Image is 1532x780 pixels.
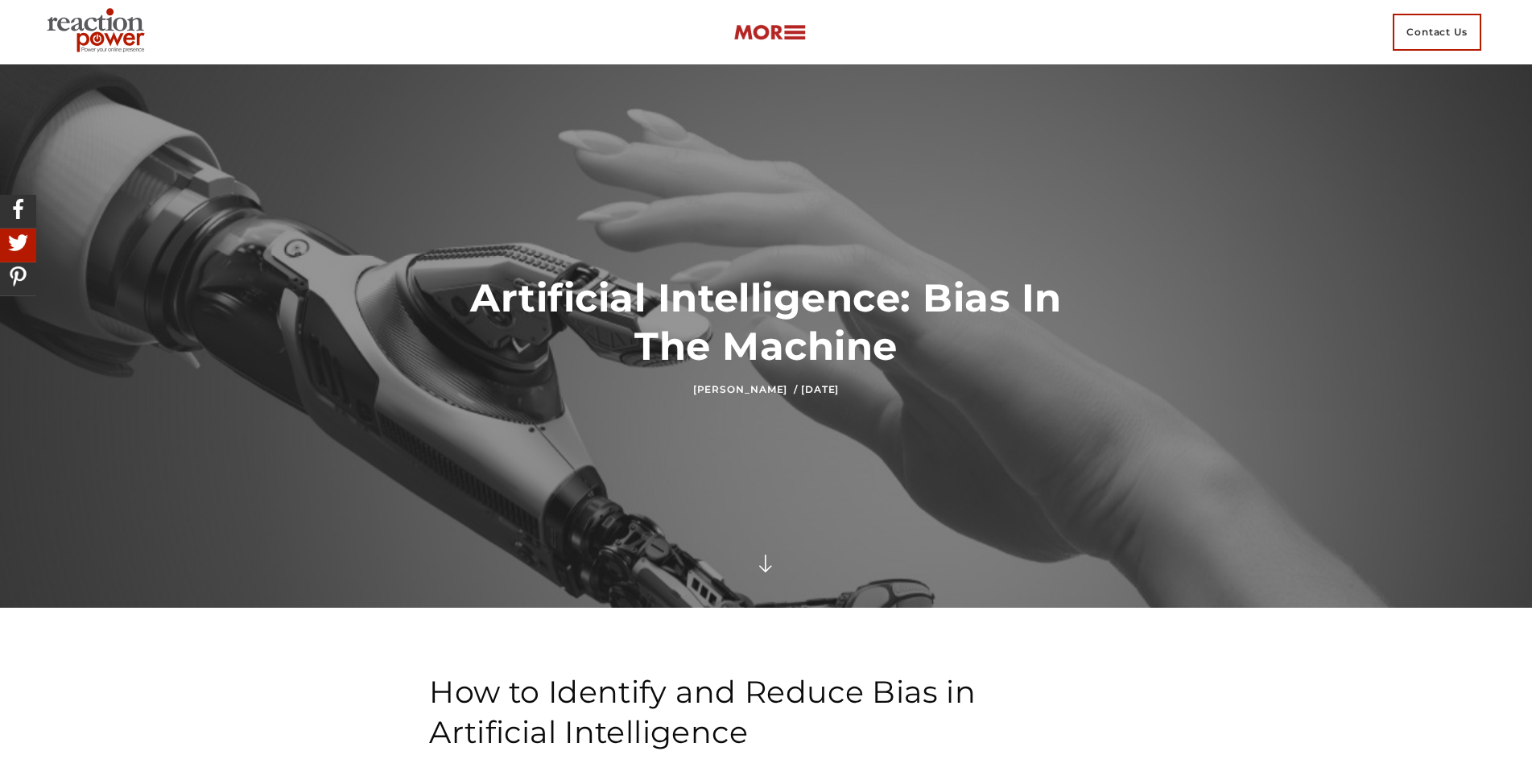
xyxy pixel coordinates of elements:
[733,23,806,42] img: more-btn.png
[429,673,976,751] span: How to Identify and Reduce Bias in Artificial Intelligence
[801,383,839,395] time: [DATE]
[693,383,798,395] a: [PERSON_NAME] /
[429,274,1103,370] h1: Artificial Intelligence: Bias In The Machine
[4,195,32,223] img: Share On Facebook
[1393,14,1481,51] span: Contact Us
[40,3,157,61] img: Executive Branding | Personal Branding Agency
[4,229,32,257] img: Share On Twitter
[4,262,32,291] img: Share On Pinterest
